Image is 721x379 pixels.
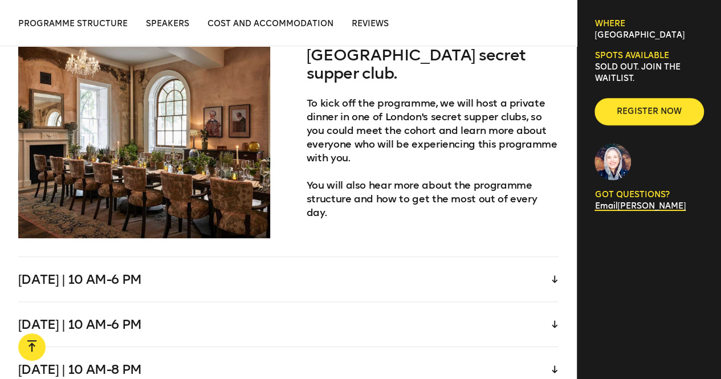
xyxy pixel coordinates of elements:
[307,178,559,219] p: You will also hear more about the programme structure and how to get the most out of every day.
[207,19,333,28] span: Cost and Accommodation
[594,50,703,62] h6: Spots available
[18,302,559,347] div: [DATE] | 10 am-6 pm
[594,201,686,211] a: Email[PERSON_NAME]
[18,257,559,301] div: [DATE] | 10 am-6 pm
[594,98,704,125] button: Register now
[594,30,703,41] p: [GEOGRAPHIC_DATA]
[18,19,128,28] span: Programme Structure
[307,28,559,83] h4: Private Dinner with the cohort at [GEOGRAPHIC_DATA] secret supper club.
[307,96,559,165] p: To kick off the programme, we will host a private dinner in one of London's secret supper clubs, ...
[613,106,686,117] span: Register now
[594,62,703,84] p: SOLD OUT. Join the waitlist.
[594,189,703,201] p: GOT QUESTIONS?
[594,18,703,30] h6: Where
[146,19,189,28] span: Speakers
[352,19,389,28] span: Reviews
